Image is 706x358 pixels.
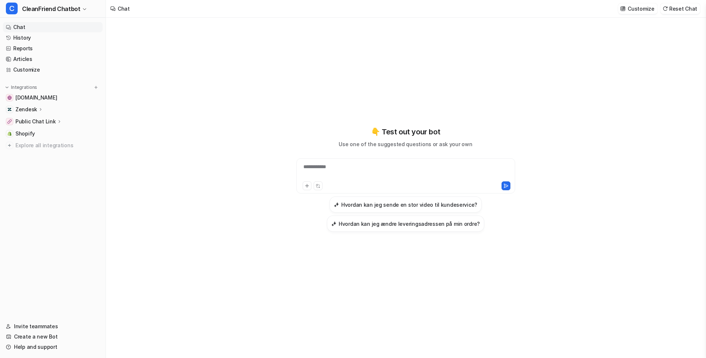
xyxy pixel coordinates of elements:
[3,22,103,32] a: Chat
[3,129,103,139] a: ShopifyShopify
[93,85,99,90] img: menu_add.svg
[7,119,12,124] img: Public Chat Link
[3,321,103,332] a: Invite teammates
[331,221,336,227] img: Hvordan kan jeg ændre leveringsadressen på min ordre?
[118,5,130,12] div: Chat
[339,140,472,148] p: Use one of the suggested questions or ask your own
[334,202,339,207] img: Hvordan kan jeg sende en stor video til kundeservice?
[329,196,482,213] button: Hvordan kan jeg sende en stor video til kundeservice?Hvordan kan jeg sende en stor video til kund...
[4,85,10,90] img: expand menu
[6,142,13,149] img: explore all integrations
[3,332,103,342] a: Create a new Bot
[7,95,12,100] img: cleanfriend.dk
[15,94,57,101] span: [DOMAIN_NAME]
[3,33,103,43] a: History
[339,220,480,228] h3: Hvordan kan jeg ændre leveringsadressen på min ordre?
[660,3,700,14] button: Reset Chat
[7,107,12,112] img: Zendesk
[371,126,440,137] p: 👇 Test out your bot
[7,131,12,136] img: Shopify
[15,118,56,125] p: Public Chat Link
[620,6,625,11] img: customize
[3,54,103,64] a: Articles
[341,201,477,209] h3: Hvordan kan jeg sende en stor video til kundeservice?
[6,3,18,14] span: C
[15,130,35,137] span: Shopify
[663,6,668,11] img: reset
[3,84,39,91] button: Integrations
[3,93,103,103] a: cleanfriend.dk[DOMAIN_NAME]
[22,4,80,14] span: CleanFriend Chatbot
[618,3,657,14] button: Customize
[327,216,484,232] button: Hvordan kan jeg ændre leveringsadressen på min ordre?Hvordan kan jeg ændre leveringsadressen på m...
[3,140,103,151] a: Explore all integrations
[3,65,103,75] a: Customize
[15,140,100,151] span: Explore all integrations
[15,106,37,113] p: Zendesk
[3,342,103,352] a: Help and support
[628,5,654,12] p: Customize
[3,43,103,54] a: Reports
[11,84,37,90] p: Integrations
